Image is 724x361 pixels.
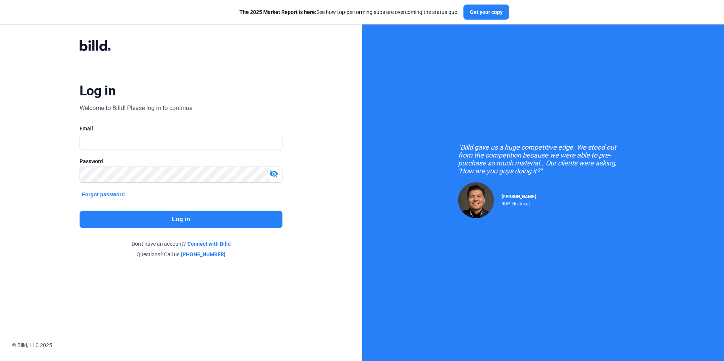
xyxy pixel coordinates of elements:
div: "Billd gave us a huge competitive edge. We stood out from the competition because we were able to... [458,143,628,175]
span: [PERSON_NAME] [502,194,536,199]
a: [PHONE_NUMBER] [181,251,225,258]
mat-icon: visibility_off [269,169,278,178]
div: Don't have an account? [80,240,282,248]
button: Forgot password [80,190,127,199]
div: Email [80,125,282,132]
span: The 2025 Market Report is here: [239,9,316,15]
button: Log in [80,211,282,228]
div: Log in [80,83,115,99]
div: RDP Electrical [502,199,536,207]
img: Raul Pacheco [458,182,494,218]
div: Password [80,158,282,165]
button: Get your copy [463,5,509,20]
div: Welcome to Billd! Please log in to continue. [80,104,194,113]
a: Connect with Billd [187,240,231,248]
div: See how top-performing subs are overcoming the status quo. [239,8,459,16]
div: Questions? Call us [80,251,282,258]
